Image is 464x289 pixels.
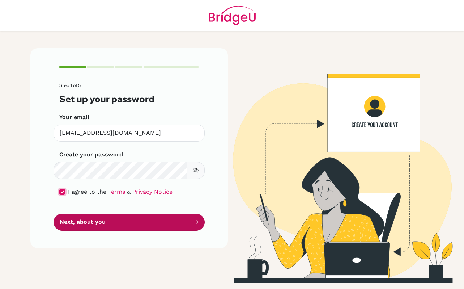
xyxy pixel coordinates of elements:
span: I agree to the [68,188,106,195]
a: Terms [108,188,125,195]
h3: Set up your password [59,94,199,104]
a: Privacy Notice [132,188,173,195]
label: Your email [59,113,89,122]
label: Create your password [59,150,123,159]
span: Step 1 of 5 [59,83,81,88]
button: Next, about you [54,214,205,231]
input: Insert your email* [54,125,205,142]
span: & [127,188,131,195]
